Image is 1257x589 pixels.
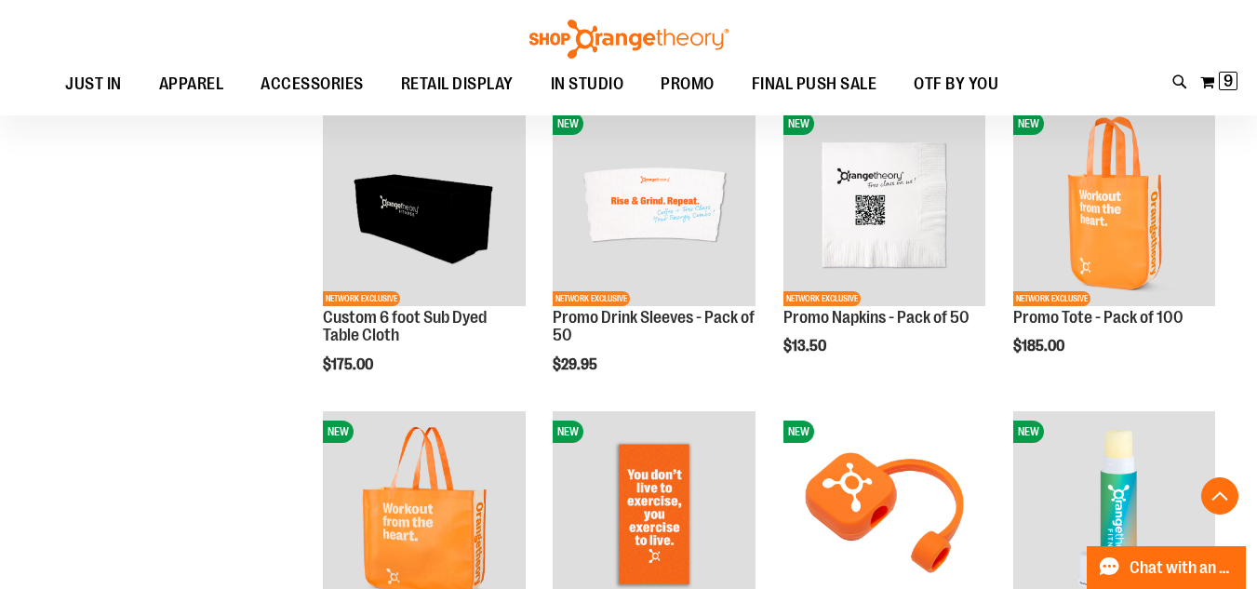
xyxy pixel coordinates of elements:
[1004,94,1224,402] div: product
[1130,559,1235,577] span: Chat with an Expert
[323,103,525,308] a: OTF 6 foot Sub Dyed Table ClothNETWORK EXCLUSIVE
[527,20,731,59] img: Shop Orangetheory
[65,63,122,105] span: JUST IN
[914,63,998,105] span: OTF BY YOU
[551,63,624,105] span: IN STUDIO
[752,63,877,105] span: FINAL PUSH SALE
[1013,113,1044,135] span: NEW
[323,103,525,305] img: OTF 6 foot Sub Dyed Table Cloth
[553,308,755,345] a: Promo Drink Sleeves - Pack of 50
[553,113,583,135] span: NEW
[661,63,715,105] span: PROMO
[323,356,376,373] span: $175.00
[553,291,630,306] span: NETWORK EXCLUSIVE
[159,63,224,105] span: APPAREL
[314,94,534,411] div: product
[1013,291,1090,306] span: NETWORK EXCLUSIVE
[1013,421,1044,443] span: NEW
[323,421,354,443] span: NEW
[783,113,814,135] span: NEW
[401,63,514,105] span: RETAIL DISPLAY
[323,291,400,306] span: NETWORK EXCLUSIVE
[1013,103,1215,308] a: Promo Tote - Pack of 100NEWNETWORK EXCLUSIVE
[1087,546,1247,589] button: Chat with an Expert
[783,291,861,306] span: NETWORK EXCLUSIVE
[1013,308,1183,327] a: Promo Tote - Pack of 100
[553,103,755,308] a: Promo Drink Sleeves - Pack of 50NEWNETWORK EXCLUSIVE
[261,63,364,105] span: ACCESSORIES
[553,356,600,373] span: $29.95
[774,94,995,402] div: product
[1224,72,1233,90] span: 9
[783,103,985,308] a: Promo Napkins - Pack of 50NEWNETWORK EXCLUSIVE
[1013,338,1067,355] span: $185.00
[1201,477,1238,515] button: Back To Top
[1013,103,1215,305] img: Promo Tote - Pack of 100
[783,103,985,305] img: Promo Napkins - Pack of 50
[543,94,764,421] div: product
[783,338,829,355] span: $13.50
[323,308,487,345] a: Custom 6 foot Sub Dyed Table Cloth
[553,421,583,443] span: NEW
[783,421,814,443] span: NEW
[553,103,755,305] img: Promo Drink Sleeves - Pack of 50
[783,308,969,327] a: Promo Napkins - Pack of 50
